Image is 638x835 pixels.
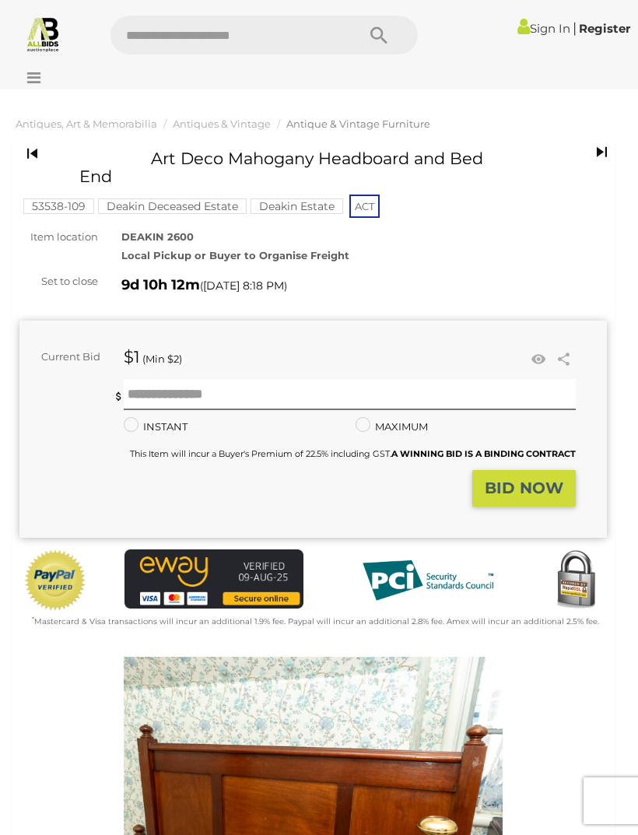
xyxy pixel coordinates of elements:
[98,198,247,214] mark: Deakin Deceased Estate
[472,470,576,507] button: BID NOW
[579,21,630,36] a: Register
[517,21,570,36] a: Sign In
[121,249,349,261] strong: Local Pickup or Buyer to Organise Freight
[23,198,94,214] mark: 53538-109
[121,230,194,243] strong: DEAKIN 2600
[23,200,94,212] a: 53538-109
[32,616,599,626] small: Mastercard & Visa transactions will incur an additional 1.9% fee. Paypal will incur an additional...
[79,149,511,185] h1: Art Deco Mahogany Headboard and Bed End
[527,348,550,371] li: Watch this item
[16,118,157,130] a: Antiques, Art & Memorabilia
[19,348,112,366] div: Current Bid
[23,549,87,612] img: Official PayPal Seal
[340,16,418,54] button: Search
[485,479,563,497] strong: BID NOW
[130,448,576,459] small: This Item will incur a Buyer's Premium of 22.5% including GST.
[391,448,576,459] b: A WINNING BID IS A BINDING CONTRACT
[286,118,430,130] a: Antique & Vintage Furniture
[121,276,200,293] strong: 9d 10h 12m
[545,549,607,612] img: Secured by Rapid SSL
[8,272,110,290] div: Set to close
[350,549,506,612] img: PCI DSS compliant
[98,200,247,212] a: Deakin Deceased Estate
[251,200,343,212] a: Deakin Estate
[251,198,343,214] mark: Deakin Estate
[349,195,380,218] span: ACT
[203,279,284,293] span: [DATE] 8:18 PM
[124,549,303,609] img: eWAY Payment Gateway
[25,16,61,52] img: Allbids.com.au
[124,418,188,436] label: INSTANT
[124,347,140,367] strong: $1
[356,418,428,436] label: MAXIMUM
[573,19,577,37] span: |
[142,353,182,365] span: (Min $2)
[8,228,110,246] div: Item location
[173,118,271,130] a: Antiques & Vintage
[200,279,287,292] span: ( )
